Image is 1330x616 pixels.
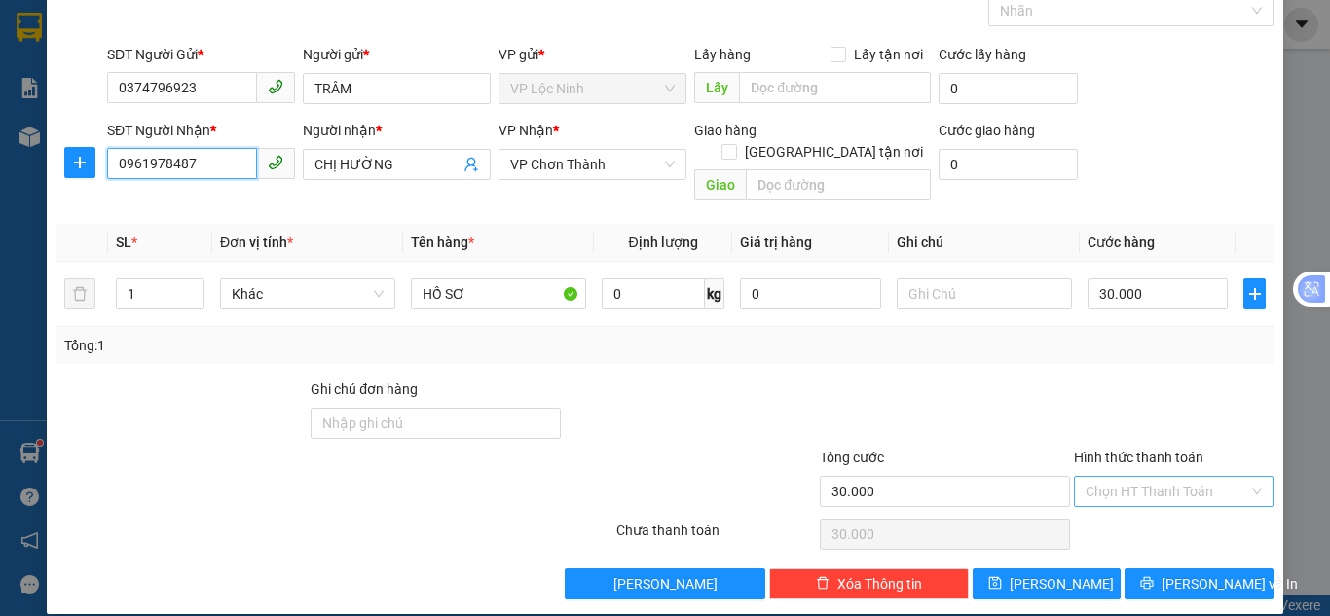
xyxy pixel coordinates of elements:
[746,169,931,200] input: Dọc đường
[65,155,94,170] span: plus
[897,278,1072,309] input: Ghi Chú
[303,120,491,141] div: Người nhận
[510,74,675,103] span: VP Lộc Ninh
[614,520,818,554] div: Chưa thanh toán
[939,149,1078,180] input: Cước giao hàng
[107,120,295,141] div: SĐT Người Nhận
[311,381,418,397] label: Ghi chú đơn hàng
[740,235,812,250] span: Giá trị hàng
[1010,573,1114,595] span: [PERSON_NAME]
[64,335,515,356] div: Tổng: 1
[510,150,675,179] span: VP Chơn Thành
[694,72,739,103] span: Lấy
[1162,573,1298,595] span: [PERSON_NAME] và In
[116,235,131,250] span: SL
[220,235,293,250] span: Đơn vị tính
[499,44,686,65] div: VP gửi
[973,568,1122,599] button: save[PERSON_NAME]
[939,73,1078,104] input: Cước lấy hàng
[694,169,746,200] span: Giao
[694,123,757,138] span: Giao hàng
[739,72,931,103] input: Dọc đường
[1125,568,1274,599] button: printer[PERSON_NAME] và In
[694,47,751,62] span: Lấy hàng
[769,568,969,599] button: deleteXóa Thông tin
[565,568,764,599] button: [PERSON_NAME]
[1243,278,1266,309] button: plus
[311,408,561,439] input: Ghi chú đơn hàng
[1140,576,1154,592] span: printer
[463,157,479,172] span: user-add
[939,47,1026,62] label: Cước lấy hàng
[1088,235,1155,250] span: Cước hàng
[740,278,880,309] input: 0
[64,278,95,309] button: delete
[411,278,586,309] input: VD: Bàn, Ghế
[820,450,884,465] span: Tổng cước
[411,235,474,250] span: Tên hàng
[268,155,283,170] span: phone
[705,278,724,309] span: kg
[737,141,931,163] span: [GEOGRAPHIC_DATA] tận nơi
[107,44,295,65] div: SĐT Người Gửi
[628,235,697,250] span: Định lượng
[1074,450,1203,465] label: Hình thức thanh toán
[1244,286,1265,302] span: plus
[889,224,1080,262] th: Ghi chú
[988,576,1002,592] span: save
[837,573,922,595] span: Xóa Thông tin
[64,147,95,178] button: plus
[303,44,491,65] div: Người gửi
[232,279,384,308] span: Khác
[846,44,931,65] span: Lấy tận nơi
[939,123,1035,138] label: Cước giao hàng
[816,576,830,592] span: delete
[268,79,283,94] span: phone
[613,573,718,595] span: [PERSON_NAME]
[499,123,553,138] span: VP Nhận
